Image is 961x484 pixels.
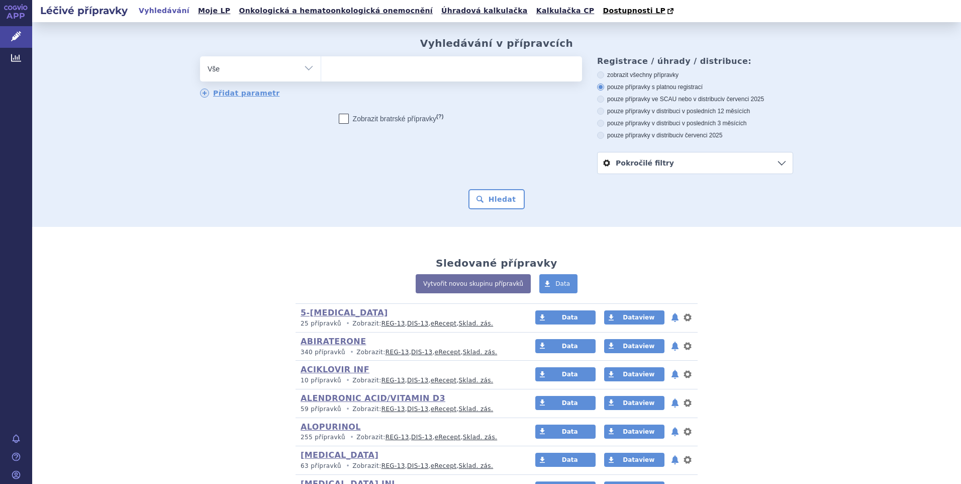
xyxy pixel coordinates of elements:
[431,377,457,384] a: eRecept
[597,71,793,79] label: zobrazit všechny přípravky
[597,131,793,139] label: pouze přípravky v distribuci
[670,397,680,409] button: notifikace
[301,434,345,441] span: 255 přípravků
[604,367,664,381] a: Dataview
[416,274,531,293] a: Vytvořit novou skupinu přípravků
[301,393,445,403] a: ALENDRONIC ACID/VITAMIN D3
[535,396,596,410] a: Data
[535,425,596,439] a: Data
[535,453,596,467] a: Data
[468,189,525,209] button: Hledat
[683,340,693,352] button: nastavení
[411,349,432,356] a: DIS-13
[562,343,578,350] span: Data
[301,433,516,442] p: Zobrazit: , , ,
[381,320,405,327] a: REG-13
[381,462,405,469] a: REG-13
[435,349,461,356] a: eRecept
[623,371,654,378] span: Dataview
[407,462,428,469] a: DIS-13
[459,377,494,384] a: Sklad. zás.
[722,96,764,103] span: v červenci 2025
[386,434,409,441] a: REG-13
[562,428,578,435] span: Data
[301,462,341,469] span: 63 přípravků
[436,257,557,269] h2: Sledované přípravky
[597,119,793,127] label: pouze přípravky v distribuci v posledních 3 měsících
[301,319,516,328] p: Zobrazit: , , ,
[623,456,654,463] span: Dataview
[604,453,664,467] a: Dataview
[420,37,573,49] h2: Vyhledávání v přípravcích
[535,339,596,353] a: Data
[438,4,531,18] a: Úhradová kalkulačka
[597,107,793,115] label: pouze přípravky v distribuci v posledních 12 měsících
[301,405,516,414] p: Zobrazit: , , ,
[431,406,457,413] a: eRecept
[411,434,432,441] a: DIS-13
[562,371,578,378] span: Data
[670,426,680,438] button: notifikace
[343,319,352,328] i: •
[604,396,664,410] a: Dataview
[555,280,570,287] span: Data
[343,376,352,385] i: •
[670,340,680,352] button: notifikace
[539,274,578,293] a: Data
[301,348,516,357] p: Zobrazit: , , ,
[670,368,680,380] button: notifikace
[301,406,341,413] span: 59 přípravků
[347,433,356,442] i: •
[463,349,498,356] a: Sklad. zás.
[459,406,494,413] a: Sklad. zás.
[459,462,494,469] a: Sklad. zás.
[381,377,405,384] a: REG-13
[683,368,693,380] button: nastavení
[683,426,693,438] button: nastavení
[301,308,388,317] a: 5-[MEDICAL_DATA]
[236,4,436,18] a: Onkologická a hematoonkologická onemocnění
[604,425,664,439] a: Dataview
[535,367,596,381] a: Data
[301,450,378,460] a: [MEDICAL_DATA]
[407,406,428,413] a: DIS-13
[597,83,793,91] label: pouze přípravky s platnou registrací
[347,348,356,357] i: •
[562,314,578,321] span: Data
[463,434,498,441] a: Sklad. zás.
[562,399,578,407] span: Data
[600,4,679,18] a: Dostupnosti LP
[680,132,722,139] span: v červenci 2025
[301,422,361,432] a: ALOPURINOL
[32,4,136,18] h2: Léčivé přípravky
[436,113,443,120] abbr: (?)
[195,4,233,18] a: Moje LP
[381,406,405,413] a: REG-13
[435,434,461,441] a: eRecept
[301,365,369,374] a: ACIKLOVIR INF
[301,320,341,327] span: 25 přípravků
[670,454,680,466] button: notifikace
[459,320,494,327] a: Sklad. zás.
[597,95,793,103] label: pouze přípravky ve SCAU nebo v distribuci
[623,314,654,321] span: Dataview
[386,349,409,356] a: REG-13
[533,4,598,18] a: Kalkulačka CP
[670,311,680,324] button: notifikace
[407,320,428,327] a: DIS-13
[343,462,352,470] i: •
[623,343,654,350] span: Dataview
[683,311,693,324] button: nastavení
[343,405,352,414] i: •
[301,349,345,356] span: 340 přípravků
[339,114,444,124] label: Zobrazit bratrské přípravky
[136,4,193,18] a: Vyhledávání
[535,310,596,325] a: Data
[603,7,665,15] span: Dostupnosti LP
[597,56,793,66] h3: Registrace / úhrady / distribuce:
[623,428,654,435] span: Dataview
[431,462,457,469] a: eRecept
[598,152,793,174] a: Pokročilé filtry
[301,377,341,384] span: 10 přípravků
[301,337,366,346] a: ABIRATERONE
